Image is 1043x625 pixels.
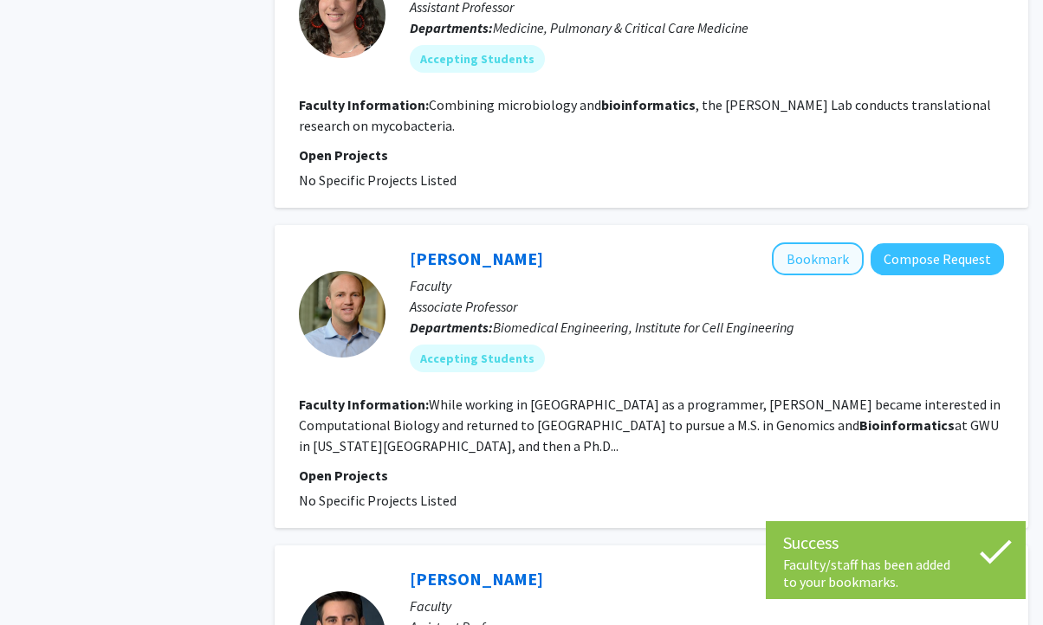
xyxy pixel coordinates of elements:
mat-chip: Accepting Students [410,45,545,73]
p: Open Projects [299,145,1004,165]
mat-chip: Accepting Students [410,345,545,372]
iframe: Chat [13,547,74,612]
p: Associate Professor [410,296,1004,317]
div: Success [783,530,1008,556]
div: Faculty/staff has been added to your bookmarks. [783,556,1008,590]
b: Faculty Information: [299,396,429,413]
fg-read-more: While working in [GEOGRAPHIC_DATA] as a programmer, [PERSON_NAME] became interested in Computatio... [299,396,1001,454]
b: Bioinformatics [859,416,955,434]
span: No Specific Projects Listed [299,492,457,509]
span: No Specific Projects Listed [299,171,457,189]
b: Departments: [410,19,493,36]
p: Faculty [410,596,1004,616]
button: Compose Request to Patrick Cahan [871,243,1004,275]
span: Medicine, Pulmonary & Critical Care Medicine [493,19,748,36]
b: Departments: [410,319,493,336]
span: Biomedical Engineering, Institute for Cell Engineering [493,319,794,336]
fg-read-more: Combining microbiology and , the [PERSON_NAME] Lab conducts translational research on mycobacteria. [299,96,991,134]
a: [PERSON_NAME] [410,248,543,269]
button: Add Patrick Cahan to Bookmarks [772,242,864,275]
a: [PERSON_NAME] [410,568,543,590]
b: Faculty Information: [299,96,429,113]
p: Open Projects [299,465,1004,486]
p: Faculty [410,275,1004,296]
b: bioinformatics [601,96,696,113]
